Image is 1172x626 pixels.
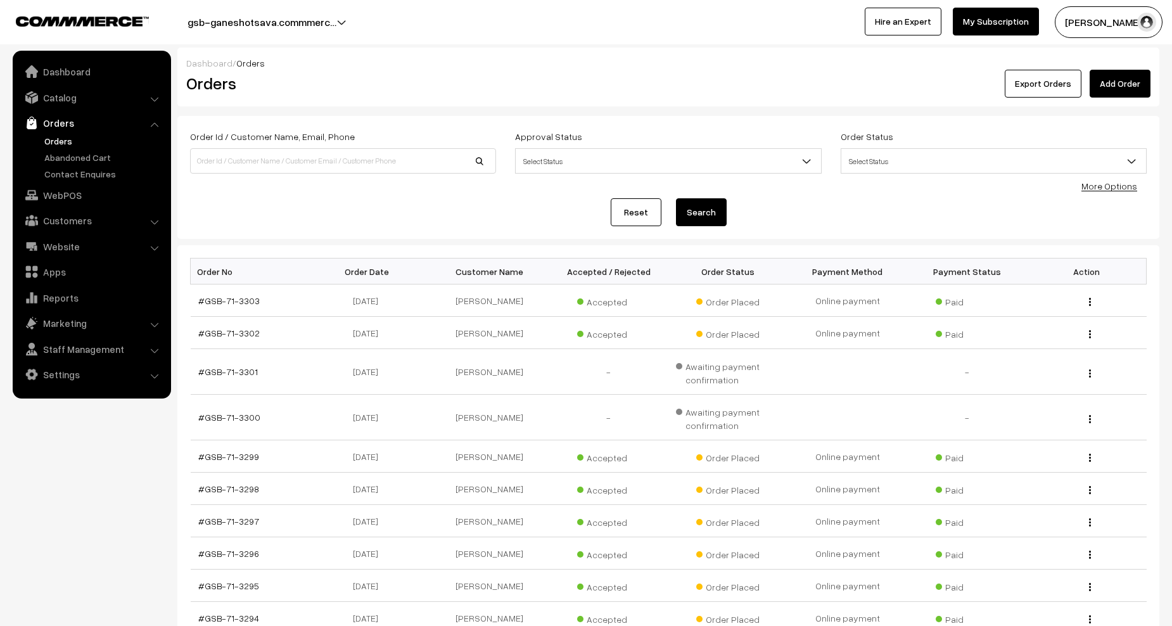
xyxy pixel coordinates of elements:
img: Menu [1089,454,1091,462]
td: [DATE] [310,284,430,317]
span: Accepted [577,292,640,309]
td: [PERSON_NAME] [430,349,549,395]
span: Select Status [515,148,821,174]
a: #GSB-71-3298 [198,483,259,494]
span: Select Status [841,148,1147,174]
label: Approval Status [515,130,582,143]
td: - [549,395,668,440]
a: Reports [16,286,167,309]
td: [DATE] [310,395,430,440]
span: Orders [236,58,265,68]
td: [DATE] [310,349,430,395]
a: #GSB-71-3299 [198,451,259,462]
a: More Options [1081,181,1137,191]
span: Order Placed [696,292,760,309]
a: Orders [41,134,167,148]
span: Paid [936,545,999,561]
img: COMMMERCE [16,16,149,26]
a: #GSB-71-3297 [198,516,259,527]
td: [PERSON_NAME] [430,473,549,505]
span: Order Placed [696,545,760,561]
input: Order Id / Customer Name / Customer Email / Customer Phone [190,148,496,174]
a: Orders [16,112,167,134]
th: Order Date [310,259,430,284]
span: Accepted [577,577,640,594]
td: Online payment [788,284,908,317]
td: - [549,349,668,395]
a: #GSB-71-3300 [198,412,260,423]
span: Paid [936,448,999,464]
span: Paid [936,610,999,626]
span: Select Status [516,150,820,172]
a: Apps [16,260,167,283]
a: Hire an Expert [865,8,941,35]
label: Order Status [841,130,893,143]
span: Awaiting payment confirmation [676,402,780,432]
td: [PERSON_NAME] [430,537,549,570]
span: Order Placed [696,448,760,464]
img: Menu [1089,415,1091,423]
th: Payment Method [788,259,908,284]
a: #GSB-71-3303 [198,295,260,306]
td: Online payment [788,473,908,505]
a: Staff Management [16,338,167,361]
td: [PERSON_NAME] [430,284,549,317]
td: Online payment [788,537,908,570]
span: Select Status [841,150,1146,172]
td: [DATE] [310,473,430,505]
div: / [186,56,1150,70]
img: user [1137,13,1156,32]
a: #GSB-71-3302 [198,328,260,338]
td: [PERSON_NAME] [430,570,549,602]
th: Accepted / Rejected [549,259,668,284]
img: Menu [1089,551,1091,559]
a: COMMMERCE [16,13,127,28]
img: Menu [1089,486,1091,494]
a: Add Order [1090,70,1150,98]
span: Order Placed [696,513,760,529]
img: Menu [1089,330,1091,338]
a: Dashboard [186,58,232,68]
th: Order No [191,259,310,284]
img: Menu [1089,369,1091,378]
td: [DATE] [310,537,430,570]
span: Paid [936,480,999,497]
td: [DATE] [310,570,430,602]
span: Accepted [577,480,640,497]
td: [DATE] [310,317,430,349]
td: [DATE] [310,440,430,473]
button: [PERSON_NAME] [1055,6,1162,38]
td: [PERSON_NAME] [430,505,549,537]
img: Menu [1089,298,1091,306]
a: My Subscription [953,8,1039,35]
a: #GSB-71-3301 [198,366,258,377]
td: Online payment [788,440,908,473]
h2: Orders [186,73,495,93]
span: Order Placed [696,480,760,497]
span: Order Placed [696,577,760,594]
a: #GSB-71-3294 [198,613,259,623]
th: Payment Status [907,259,1027,284]
a: Website [16,235,167,258]
img: Menu [1089,615,1091,623]
img: Menu [1089,583,1091,591]
span: Paid [936,324,999,341]
td: [PERSON_NAME] [430,317,549,349]
a: #GSB-71-3295 [198,580,259,591]
a: Catalog [16,86,167,109]
a: Reset [611,198,661,226]
button: Export Orders [1005,70,1081,98]
td: - [907,395,1027,440]
a: #GSB-71-3296 [198,548,259,559]
td: [PERSON_NAME] [430,395,549,440]
span: Accepted [577,513,640,529]
a: Marketing [16,312,167,335]
th: Customer Name [430,259,549,284]
span: Awaiting payment confirmation [676,357,780,386]
span: Accepted [577,545,640,561]
td: [PERSON_NAME] [430,440,549,473]
span: Paid [936,513,999,529]
td: Online payment [788,570,908,602]
span: Accepted [577,610,640,626]
th: Action [1027,259,1147,284]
